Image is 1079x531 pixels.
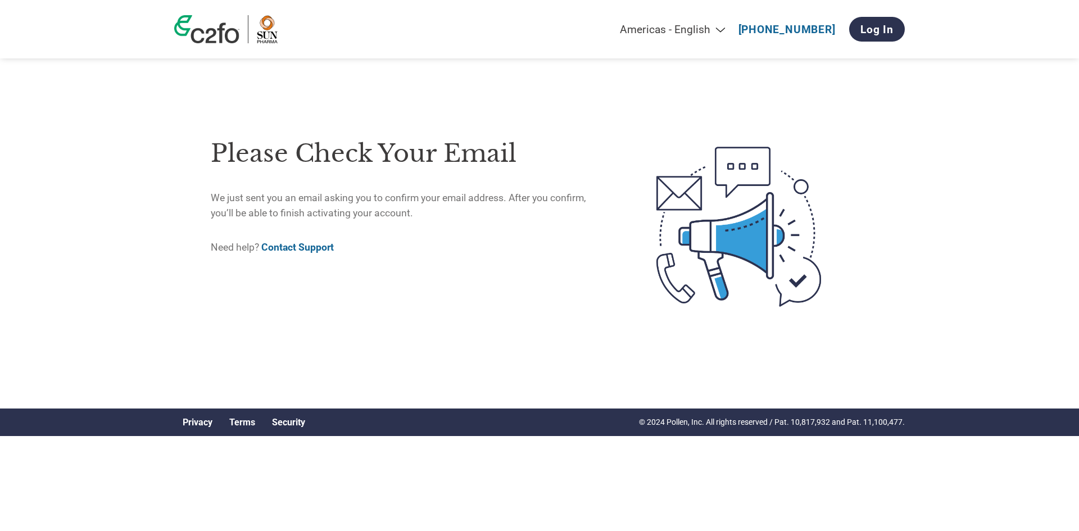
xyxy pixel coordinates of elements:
[257,15,278,43] img: Sun Pharma
[211,135,609,172] h1: Please check your email
[229,417,255,428] a: Terms
[849,17,905,42] a: Log In
[272,417,305,428] a: Security
[183,417,212,428] a: Privacy
[211,190,609,220] p: We just sent you an email asking you to confirm your email address. After you confirm, you’ll be ...
[174,15,239,43] img: c2fo logo
[639,416,905,428] p: © 2024 Pollen, Inc. All rights reserved / Pat. 10,817,932 and Pat. 11,100,477.
[738,23,836,36] a: [PHONE_NUMBER]
[261,242,334,253] a: Contact Support
[211,240,609,255] p: Need help?
[609,126,868,326] img: open-email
